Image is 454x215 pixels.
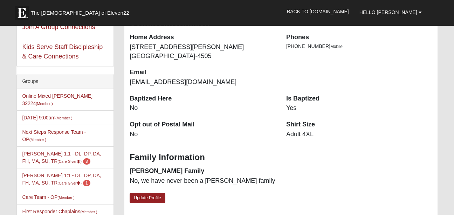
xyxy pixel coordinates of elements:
[130,193,165,203] a: Update Profile
[55,116,72,120] small: (Member )
[36,102,53,106] small: (Member )
[29,138,46,142] small: (Member )
[130,33,276,42] dt: Home Address
[57,181,82,185] small: (Care Giver )
[286,33,432,42] dt: Phones
[130,94,276,103] dt: Baptized Here
[130,152,432,162] h3: Family Information
[22,194,74,200] a: Care Team - OP(Member )
[286,94,432,103] dt: Is Baptized
[130,130,276,139] dd: No
[83,180,90,186] span: number of pending members
[130,78,276,87] dd: [EMAIL_ADDRESS][DOMAIN_NAME]
[130,104,276,113] dd: No
[130,167,276,176] dt: [PERSON_NAME] Family
[286,104,432,113] dd: Yes
[22,173,101,186] a: [PERSON_NAME] 1:1 - DL, DP, DA, FH, MA, SU, TR(Care Giver) 1
[15,6,29,20] img: Eleven22 logo
[57,195,74,200] small: (Member )
[22,93,92,106] a: Online Mixed [PERSON_NAME] 32224(Member )
[286,130,432,139] dd: Adult 4XL
[57,159,82,164] small: (Care Giver )
[22,43,103,60] a: Kids Serve Staff Discipleship & Care Connections
[30,9,129,16] span: The [DEMOGRAPHIC_DATA] of Eleven22
[286,43,432,50] li: [PHONE_NUMBER]
[286,120,432,129] dt: Shirt Size
[11,2,151,20] a: The [DEMOGRAPHIC_DATA] of Eleven22
[22,23,95,30] a: Join A Group Connections
[282,3,354,20] a: Back to [DOMAIN_NAME]
[330,44,343,49] span: Mobile
[22,151,101,164] a: [PERSON_NAME] 1:1 - DL, DP, DA, FH, MA, SU, TR(Care Giver) 3
[130,43,276,61] dd: [STREET_ADDRESS][PERSON_NAME] [GEOGRAPHIC_DATA]-4505
[130,120,276,129] dt: Opt out of Postal Mail
[17,74,113,89] div: Groups
[354,4,427,21] a: Hello [PERSON_NAME]
[22,129,86,142] a: Next Steps Response Team - OP(Member )
[83,158,90,165] span: number of pending members
[130,68,276,77] dt: Email
[359,9,417,15] span: Hello [PERSON_NAME]
[130,176,276,186] dd: No, we have never been a [PERSON_NAME] family
[22,115,72,120] a: [DATE] 9:00am(Member )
